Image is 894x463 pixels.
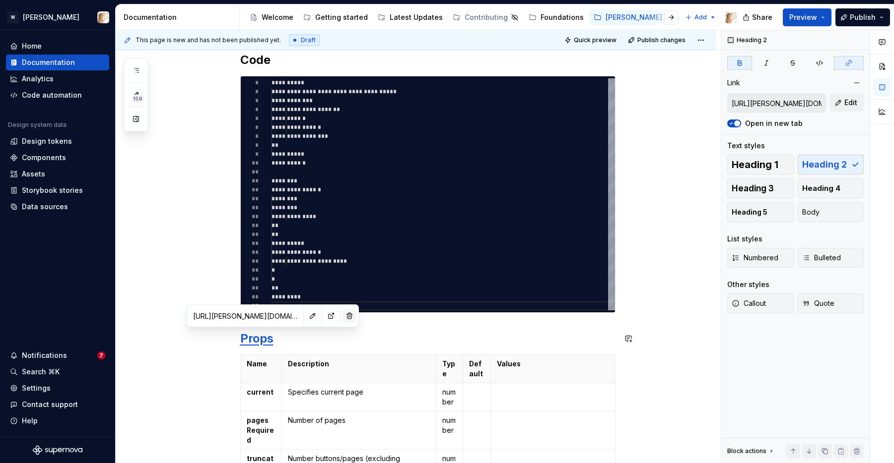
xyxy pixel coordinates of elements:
[247,359,267,368] strong: Name
[22,185,83,195] div: Storybook stories
[22,202,68,212] div: Data sources
[798,178,864,198] button: Heading 4
[725,11,737,23] img: Marisa Recuenco
[727,202,794,222] button: Heading 5
[732,253,778,263] span: Numbered
[541,12,584,22] div: Foundations
[625,33,690,47] button: Publish changes
[6,71,109,87] a: Analytics
[6,182,109,198] a: Storybook stories
[732,298,766,308] span: Callout
[727,444,775,458] div: Block actions
[682,10,719,24] button: Add
[694,13,707,21] span: Add
[835,8,890,26] button: Publish
[7,11,19,23] div: W
[2,6,113,28] button: W[PERSON_NAME]Marisa Recuenco
[22,350,67,360] div: Notifications
[802,298,834,308] span: Quote
[301,36,316,44] span: Draft
[727,141,765,151] div: Text styles
[789,12,817,22] span: Preview
[246,9,297,25] a: Welcome
[727,155,794,174] button: Heading 1
[240,331,274,346] a: Props
[247,388,274,396] strong: current
[802,253,841,263] span: Bulleted
[288,359,329,368] strong: Description
[22,41,42,51] div: Home
[390,12,443,22] div: Latest Updates
[727,447,766,455] div: Block actions
[850,12,876,22] span: Publish
[33,445,82,455] svg: Supernova Logo
[745,118,803,128] label: Open in new tab
[830,94,864,112] button: Edit
[727,280,769,289] div: Other styles
[727,248,794,268] button: Numbered
[798,202,864,222] button: Body
[23,12,79,22] div: [PERSON_NAME]
[6,199,109,215] a: Data sources
[525,9,588,25] a: Foundations
[247,416,274,444] strong: pages Required
[6,150,109,166] a: Components
[798,293,864,313] button: Quote
[637,36,686,44] span: Publish changes
[6,364,109,380] button: Search ⌘K
[6,55,109,70] a: Documentation
[727,78,740,88] div: Link
[6,166,109,182] a: Assets
[97,11,109,23] img: Marisa Recuenco
[22,169,45,179] div: Assets
[442,387,457,407] p: number
[732,183,774,193] span: Heading 3
[6,347,109,363] button: Notifications7
[6,87,109,103] a: Code automation
[6,133,109,149] a: Design tokens
[8,121,67,129] div: Design system data
[727,293,794,313] button: Callout
[246,7,680,27] div: Page tree
[124,12,235,22] div: Documentation
[606,12,680,22] div: [PERSON_NAME] Web
[22,153,66,163] div: Components
[22,74,54,84] div: Analytics
[497,359,521,368] strong: Values
[798,248,864,268] button: Bulleted
[732,207,767,217] span: Heading 5
[22,136,72,146] div: Design tokens
[374,9,447,25] a: Latest Updates
[574,36,617,44] span: Quick preview
[22,90,82,100] div: Code automation
[738,8,779,26] button: Share
[732,160,778,170] span: Heading 1
[727,178,794,198] button: Heading 3
[442,415,457,435] p: number
[752,12,772,22] span: Share
[315,12,368,22] div: Getting started
[590,9,684,25] a: [PERSON_NAME] Web
[6,380,109,396] a: Settings
[449,9,523,25] a: Contributing
[131,95,144,103] span: 159
[22,400,78,409] div: Contact support
[802,207,820,217] span: Body
[262,12,293,22] div: Welcome
[136,36,281,44] span: This page is new and has not been published yet.
[288,387,430,397] p: Specifies current page
[6,397,109,412] button: Contact support
[465,12,508,22] div: Contributing
[288,415,430,425] p: Number of pages
[22,58,75,67] div: Documentation
[22,416,38,426] div: Help
[802,183,840,193] span: Heading 4
[469,359,483,378] strong: Default
[299,9,372,25] a: Getting started
[727,234,762,244] div: List styles
[240,53,271,67] strong: Code
[783,8,831,26] button: Preview
[844,98,857,108] span: Edit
